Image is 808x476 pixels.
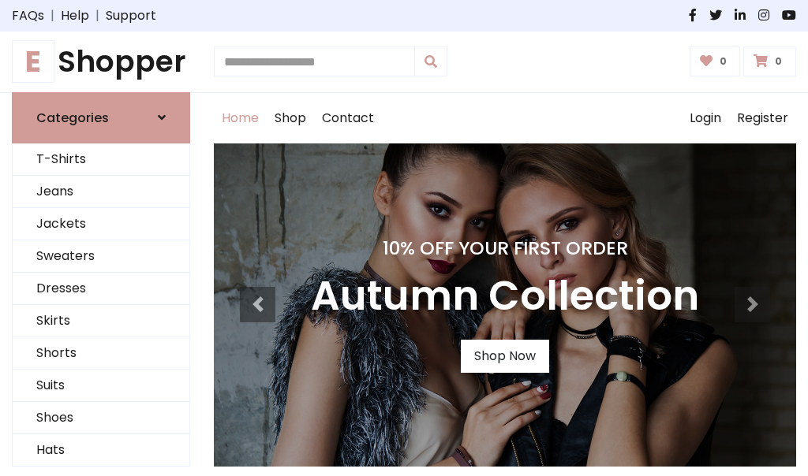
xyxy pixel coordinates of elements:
[267,93,314,143] a: Shop
[311,237,699,259] h4: 10% Off Your First Order
[12,44,190,80] h1: Shopper
[690,46,741,76] a: 0
[12,6,44,25] a: FAQs
[13,337,189,370] a: Shorts
[716,54,731,69] span: 0
[12,40,54,83] span: E
[314,93,382,143] a: Contact
[12,92,190,143] a: Categories
[12,44,190,80] a: EShopper
[13,273,189,305] a: Dresses
[13,208,189,240] a: Jackets
[13,402,189,434] a: Shoes
[214,93,267,143] a: Home
[311,272,699,321] h3: Autumn Collection
[36,110,109,125] h6: Categories
[44,6,61,25] span: |
[89,6,106,25] span: |
[13,240,189,273] a: Sweaters
[461,340,549,373] a: Shop Now
[13,176,189,208] a: Jeans
[13,143,189,176] a: T-Shirts
[13,370,189,402] a: Suits
[13,305,189,337] a: Skirts
[771,54,786,69] span: 0
[682,93,729,143] a: Login
[61,6,89,25] a: Help
[106,6,156,25] a: Support
[13,434,189,467] a: Hats
[743,46,796,76] a: 0
[729,93,796,143] a: Register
